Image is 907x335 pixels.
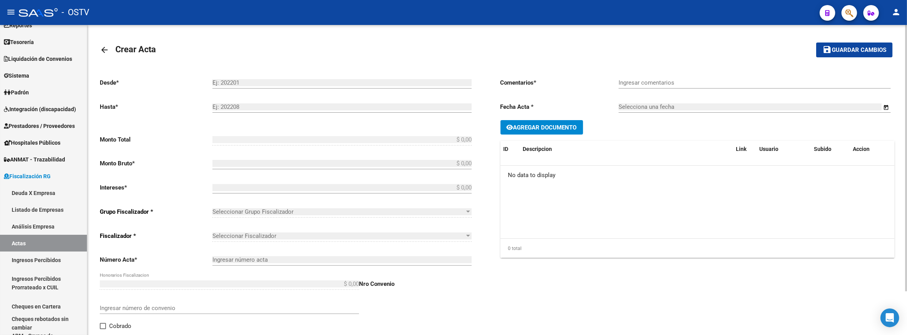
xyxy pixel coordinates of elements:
[4,55,72,63] span: Liquidación de Convenios
[736,146,747,152] span: Link
[853,146,870,152] span: Accion
[359,280,472,288] p: Nro Convenio
[757,141,811,158] datatable-header-cell: Usuario
[4,122,75,130] span: Prestadores / Proveedores
[100,183,212,192] p: Intereses
[520,141,733,158] datatable-header-cell: Descripcion
[100,78,212,87] p: Desde
[212,232,465,239] span: Seleccionar Fiscalizador
[100,207,212,216] p: Grupo Fiscalizador *
[760,146,779,152] span: Usuario
[212,208,465,215] span: Seleccionar Grupo Fiscalizador
[500,103,619,111] p: Fecha Acta *
[100,45,109,55] mat-icon: arrow_back
[500,120,583,135] button: Agregar Documento
[4,155,65,164] span: ANMAT - Trazabilidad
[504,146,509,152] span: ID
[4,21,32,30] span: Reportes
[4,172,51,181] span: Fiscalización RG
[500,239,895,258] div: 0 total
[523,146,552,152] span: Descripcion
[100,232,212,240] p: Fiscalizador *
[4,38,34,46] span: Tesorería
[4,88,29,97] span: Padrón
[513,124,577,131] span: Agregar Documento
[62,4,89,21] span: - OSTV
[832,47,886,54] span: Guardar cambios
[100,255,212,264] p: Número Acta
[500,78,619,87] p: Comentarios
[822,45,832,54] mat-icon: save
[100,135,212,144] p: Monto Total
[500,166,895,185] div: No data to display
[880,308,899,327] div: Open Intercom Messenger
[109,321,131,331] span: Cobrado
[811,141,850,158] datatable-header-cell: Subido
[850,141,889,158] datatable-header-cell: Accion
[4,138,60,147] span: Hospitales Públicos
[891,7,901,17] mat-icon: person
[4,71,29,80] span: Sistema
[100,103,212,111] p: Hasta
[100,159,212,168] p: Monto Bruto
[816,43,893,57] button: Guardar cambios
[814,146,832,152] span: Subido
[115,44,156,54] span: Crear Acta
[4,105,76,113] span: Integración (discapacidad)
[733,141,757,158] datatable-header-cell: Link
[500,141,520,158] datatable-header-cell: ID
[6,7,16,17] mat-icon: menu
